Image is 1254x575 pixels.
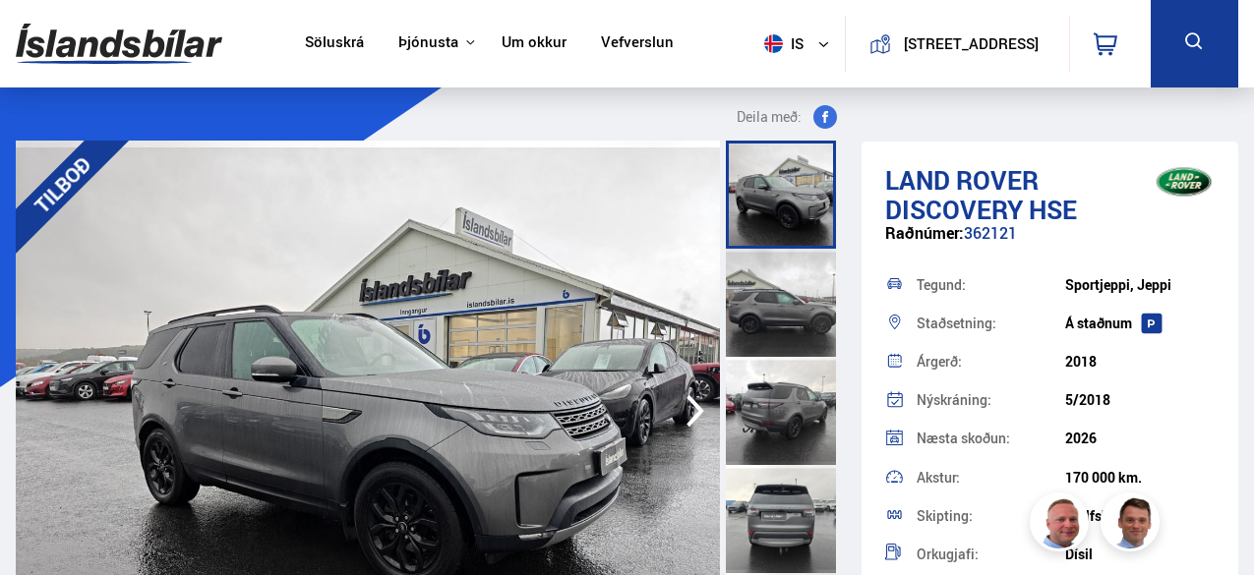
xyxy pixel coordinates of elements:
button: is [756,15,845,73]
div: Tegund: [917,278,1066,292]
div: 170 000 km. [1065,470,1215,486]
img: siFngHWaQ9KaOqBr.png [1033,495,1092,554]
div: 2026 [1065,431,1215,446]
div: Staðsetning: [917,316,1066,330]
div: Orkugjafi: [917,547,1066,561]
div: Skipting: [917,509,1066,523]
button: Deila með: [729,105,845,129]
span: Discovery HSE [885,192,1077,227]
div: Árgerð: [917,355,1066,369]
img: FbJEzSuNWCJXmdc-.webp [1104,495,1163,554]
a: Vefverslun [601,33,674,54]
div: Akstur: [917,471,1066,485]
img: svg+xml;base64,PHN2ZyB4bWxucz0iaHR0cDovL3d3dy53My5vcmcvMjAwMC9zdmciIHdpZHRoPSI1MTIiIGhlaWdodD0iNT... [764,34,783,53]
img: G0Ugv5HjCgRt.svg [16,12,222,76]
div: Á staðnum [1065,316,1215,331]
button: Þjónusta [398,33,458,52]
a: Um okkur [502,33,567,54]
span: Raðnúmer: [885,222,964,244]
div: Sportjeppi, Jeppi [1065,277,1215,293]
div: Nýskráning: [917,393,1066,407]
img: brand logo [1145,151,1224,212]
a: Söluskrá [305,33,364,54]
span: Land Rover [885,162,1039,198]
span: Deila með: [737,105,802,129]
div: 362121 [885,224,1215,262]
div: 5/2018 [1065,392,1215,408]
span: is [756,34,806,53]
div: 2018 [1065,354,1215,370]
button: [STREET_ADDRESS] [899,35,1044,52]
div: Dísil [1065,546,1215,562]
div: Næsta skoðun: [917,431,1066,445]
a: [STREET_ADDRESS] [857,16,1057,72]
